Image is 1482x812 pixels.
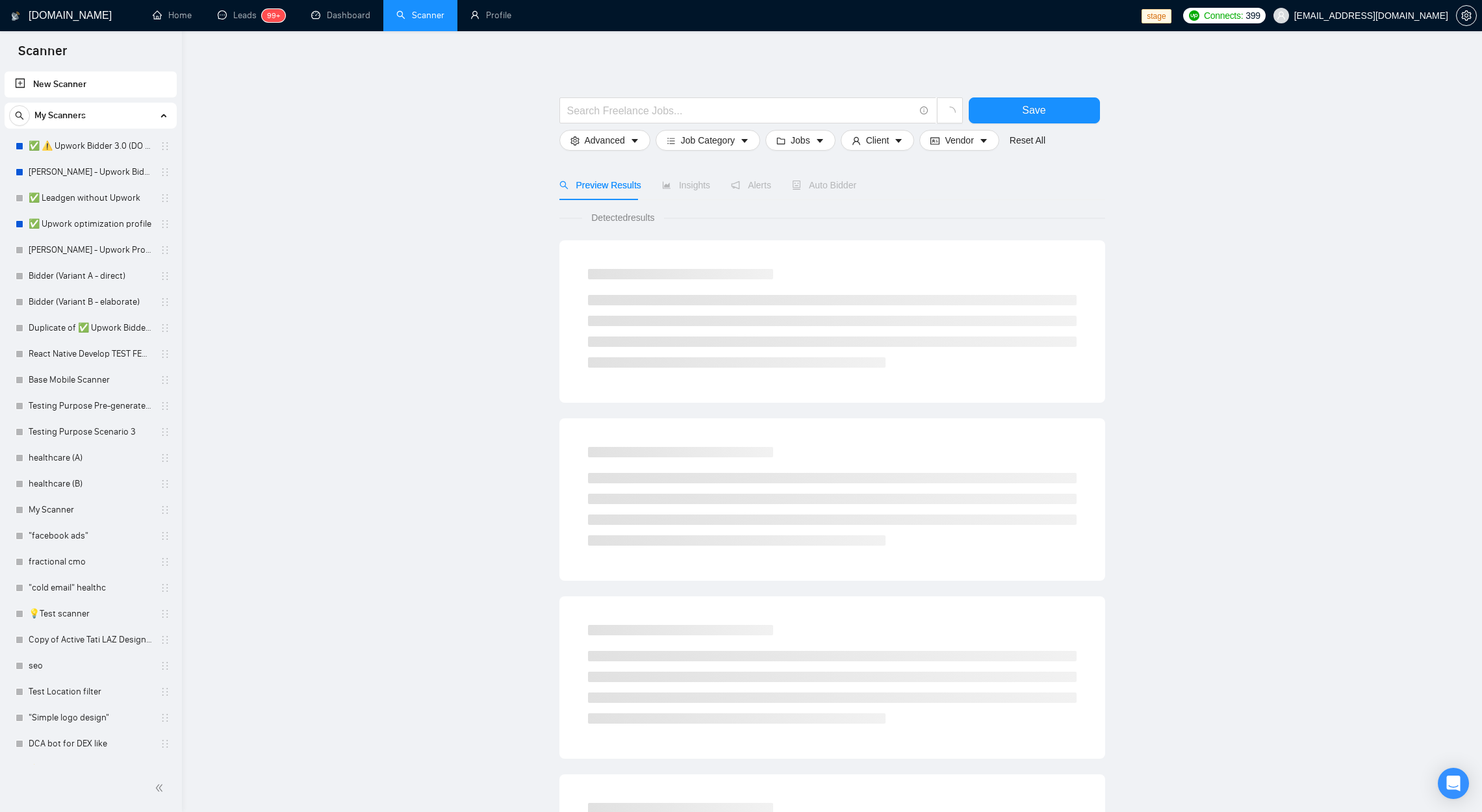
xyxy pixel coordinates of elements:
[160,323,170,333] span: holder
[29,679,152,705] a: Test Location filter
[559,181,569,190] span: search
[919,130,999,151] button: idcardVendorcaret-down
[1277,11,1286,20] span: user
[160,609,170,619] span: holder
[1456,10,1477,21] a: setting
[894,135,903,145] span: caret-down
[29,627,152,653] a: Copy of Active Tati LAZ Design Scanner
[841,130,915,151] button: userClientcaret-down
[396,10,444,21] a: searchScanner
[160,661,170,671] span: holder
[585,133,625,147] span: Advanced
[29,497,152,523] a: My Scanner
[731,180,771,190] span: Alerts
[559,130,650,151] button: settingAdvancedcaret-down
[582,210,663,225] span: Detected results
[29,757,152,783] a: 🌟 Upwork Bidder / Sales / BDM
[791,133,810,147] span: Jobs
[29,341,152,367] a: React Native Develop TEST FEB 123
[29,289,152,315] a: Bidder (Variant B - elaborate)
[630,135,639,145] span: caret-down
[160,271,170,281] span: holder
[29,601,152,627] a: 💡Test scanner
[160,427,170,437] span: holder
[160,297,170,307] span: holder
[930,135,939,145] span: idcard
[29,315,152,341] a: Duplicate of ✅ Upwork Bidder 3.0
[1456,5,1477,26] button: setting
[29,263,152,289] a: Bidder (Variant A - direct)
[160,687,170,697] span: holder
[667,135,676,145] span: bars
[731,181,740,190] span: notification
[9,105,30,126] button: search
[29,549,152,575] a: fractional cmo
[567,103,914,119] input: Search Freelance Jobs...
[29,211,152,237] a: ✅ Upwork optimization profile
[29,705,152,731] a: "Simple logo design"
[740,135,749,145] span: caret-down
[1438,768,1469,799] div: Open Intercom Messenger
[1204,8,1243,23] span: Connects:
[1189,10,1199,21] img: upwork-logo.png
[29,133,152,159] a: ✅ ⚠️ Upwork Bidder 3.0 (DO NOT TOUCH)
[1246,8,1260,23] span: 399
[10,111,29,120] span: search
[29,575,152,601] a: "cold email" healthc
[765,130,836,151] button: folderJobscaret-down
[1022,102,1045,118] span: Save
[311,10,370,21] a: dashboardDashboard
[29,419,152,445] a: Testing Purpose Scenario 3
[218,10,285,21] a: messageLeads99+
[29,237,152,263] a: [PERSON_NAME] - Upwork Proposal
[160,713,170,723] span: holder
[160,583,170,593] span: holder
[5,71,177,97] li: New Scanner
[160,141,170,151] span: holder
[815,135,824,145] span: caret-down
[29,185,152,211] a: ✅ Leadgen without Upwork
[160,479,170,489] span: holder
[776,135,786,145] span: folder
[160,531,170,541] span: holder
[920,107,928,115] span: info-circle
[559,180,641,190] span: Preview Results
[979,135,988,145] span: caret-down
[1457,10,1476,21] span: setting
[681,133,735,147] span: Job Category
[662,180,710,190] span: Insights
[29,471,152,497] a: healthcare (B)
[160,219,170,229] span: holder
[160,557,170,567] span: holder
[160,401,170,411] span: holder
[29,159,152,185] a: [PERSON_NAME] - Upwork Bidder
[160,635,170,645] span: holder
[945,133,973,147] span: Vendor
[160,245,170,255] span: holder
[969,97,1100,123] button: Save
[29,523,152,549] a: "facebook ads"
[29,731,152,757] a: DCA bot for DEX like
[160,375,170,385] span: holder
[160,505,170,515] span: holder
[160,349,170,359] span: holder
[470,10,511,21] a: userProfile
[792,181,801,190] span: robot
[1010,133,1045,147] a: Reset All
[160,453,170,463] span: holder
[656,130,760,151] button: barsJob Categorycaret-down
[944,107,956,118] span: loading
[662,181,671,190] span: area-chart
[262,9,285,22] sup: 99+
[29,653,152,679] a: seo
[570,135,580,145] span: setting
[29,367,152,393] a: Base Mobile Scanner
[792,180,856,190] span: Auto Bidder
[1142,9,1171,23] span: stage
[29,393,152,419] a: Testing Purpose Pre-generated 1
[155,781,168,794] span: double-left
[160,739,170,749] span: holder
[15,71,166,97] a: New Scanner
[29,445,152,471] a: healthcare (A)
[160,167,170,177] span: holder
